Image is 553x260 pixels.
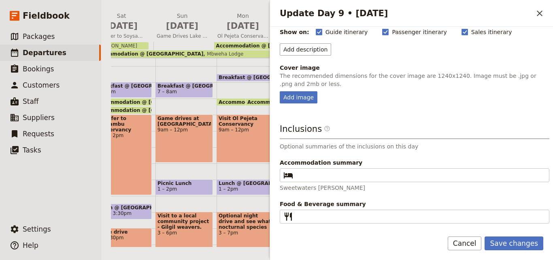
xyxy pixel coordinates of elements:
div: Breakfast @ [GEOGRAPHIC_DATA]7 – 8am [155,82,213,98]
button: Add description [280,43,331,56]
span: [DATE] [217,20,268,32]
span: Breakfast @ [GEOGRAPHIC_DATA] [157,83,211,89]
span: Breakfast @ [GEOGRAPHIC_DATA] [219,75,314,80]
span: Packages [23,32,55,41]
input: Food & Beverage summary​ [296,212,544,221]
span: 3 – 7pm [219,230,272,236]
h3: Inclusions [280,123,549,139]
span: Breakfast @ [GEOGRAPHIC_DATA][PERSON_NAME] [96,83,150,89]
span: Game drive [96,229,150,235]
span: Suppliers [23,114,55,122]
div: Accommodation @ [GEOGRAPHIC_DATA][PERSON_NAME] [94,106,152,114]
div: Breakfast @ [GEOGRAPHIC_DATA][PERSON_NAME]7 – 8am [94,82,152,98]
span: [DATE] [157,20,208,32]
p: Optional summaries of the inclusions on this day [280,142,549,150]
span: [DATE] [96,20,147,32]
span: 9am – 2pm [96,133,150,138]
button: Cancel [448,236,482,250]
span: Accommodation @ [GEOGRAPHIC_DATA] [219,99,331,105]
span: Food & Beverage summary [280,200,549,208]
span: 9am – 12pm [157,127,211,133]
div: Lunch @ [GEOGRAPHIC_DATA][PERSON_NAME]1 – 2pm [217,179,274,195]
span: Picnic Lunch [157,180,211,186]
span: 3 – 6pm [157,230,211,236]
span: Fieldbook [23,10,70,22]
span: ​ [283,212,293,221]
span: Lunch @ [GEOGRAPHIC_DATA][PERSON_NAME] [219,180,272,186]
span: Visit Ol Pejeta Conservancy [219,116,272,127]
h2: Sun [157,12,208,32]
div: Picnic Lunch1 – 2pm [155,179,213,195]
div: Lunch @ [GEOGRAPHIC_DATA]2:30 – 3:30pm [94,204,152,219]
span: 1 – 2pm [219,186,238,192]
div: Accommodation @ [GEOGRAPHIC_DATA] [94,98,152,106]
span: Settings [23,225,51,233]
p: Sweetwaters [PERSON_NAME] [280,184,549,192]
span: Accommodation @ [GEOGRAPHIC_DATA] [94,51,203,57]
span: Accommodation summary [280,159,549,167]
span: Customers [23,81,60,89]
div: Accommodation @ [GEOGRAPHIC_DATA][PERSON_NAME]Sweetwaters [PERSON_NAME] [214,42,391,49]
div: Accommodation @ [GEOGRAPHIC_DATA] [217,98,266,106]
div: Add image [280,91,317,103]
p: The recommended dimensions for the cover image are 1240x1240. Image must be .jpg or .png and 2mb ... [280,72,549,88]
h2: Mon [217,12,268,32]
span: 1 – 2pm [157,186,177,192]
div: Game drives at [GEOGRAPHIC_DATA]9am – 12pm [155,114,213,163]
span: 9am – 12pm [219,127,272,133]
span: Bookings [23,65,54,73]
span: Mbweha Lodge [203,51,243,57]
span: Transfer to Soysambu Conservancy, afternoon game drives [93,33,150,39]
div: Breakfast @ [GEOGRAPHIC_DATA] [217,74,274,82]
button: Close drawer [533,6,547,20]
span: Passenger itinerary [392,28,447,36]
div: Visit to a local community project - Gilgil weavers.3 – 6pm [155,212,213,260]
span: Visit to a local community project - Gilgil weavers. [157,213,211,230]
h2: Update Day 9 • [DATE] [280,7,533,19]
span: Departures [23,49,66,57]
button: Sat [DATE]Transfer to Soysambu Conservancy, afternoon game drives [93,12,153,42]
span: Accommodation @ [GEOGRAPHIC_DATA][PERSON_NAME] [247,99,405,105]
div: Accommodation @ [GEOGRAPHIC_DATA][PERSON_NAME] [245,98,274,106]
span: Tasks [23,146,41,154]
span: Optional night drive and see what nocturnal species [219,213,272,230]
input: Accommodation summary​ [296,170,544,180]
div: Transfer to Soysambu Conservancy9am – 2pm [94,114,152,195]
span: 4 – 6:30pm [96,235,150,241]
span: 2:30 – 3:30pm [96,211,132,216]
span: Game drives at [GEOGRAPHIC_DATA] [157,116,211,127]
div: Show on: [280,28,309,36]
button: Sun [DATE]Game Drives Lake Nakuru & [PERSON_NAME] [153,12,214,42]
div: Accommodation @ [GEOGRAPHIC_DATA]Mbweha Lodge [93,50,270,58]
span: ​ [324,125,330,135]
div: Visit Ol Pejeta Conservancy9am – 12pm [217,114,274,163]
span: Lunch @ [GEOGRAPHIC_DATA] [96,205,150,211]
span: 7 – 8am [157,89,177,95]
div: Cover image [280,64,549,72]
button: Mon [DATE]Ol Pejeta Conservancy [214,12,275,42]
span: Transfer to Soysambu Conservancy [96,116,150,133]
span: Ol Pejeta Conservancy [214,33,272,39]
span: Sales itinerary [471,28,512,36]
span: ​ [324,125,330,132]
button: Save changes [485,236,543,250]
span: Staff [23,97,39,105]
span: Guide itinerary [325,28,368,36]
span: Help [23,241,38,249]
span: Game Drives Lake Nakuru & [PERSON_NAME] [153,33,211,39]
span: Requests [23,130,54,138]
span: ​ [283,170,293,180]
h2: Sat [96,12,147,32]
